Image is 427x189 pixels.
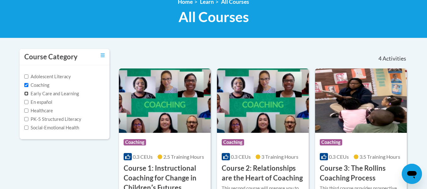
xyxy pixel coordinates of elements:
label: Adolescent Literacy [24,73,71,80]
a: Toggle collapse [101,52,105,59]
h3: Course 3: The Rollins Coaching Process [320,163,402,183]
label: Early Care and Learning [24,90,79,97]
input: Checkbox for Options [24,109,28,113]
input: Checkbox for Options [24,92,28,96]
input: Checkbox for Options [24,100,28,104]
span: Coaching [222,139,244,145]
input: Checkbox for Options [24,83,28,87]
label: PK-5 Structured Literacy [24,116,81,123]
span: All Courses [178,9,249,25]
span: 2.5 Training Hours [163,154,204,160]
input: Checkbox for Options [24,117,28,121]
label: Healthcare [24,107,53,114]
input: Checkbox for Options [24,126,28,130]
input: Checkbox for Options [24,74,28,79]
label: Social-Emotional Health [24,124,79,131]
img: Course Logo [119,68,211,133]
iframe: Button to launch messaging window [402,164,422,184]
span: 4 [378,55,382,62]
span: Coaching [124,139,146,145]
span: 0.3 CEUs [231,154,251,160]
span: 0.3 CEUs [133,154,153,160]
img: Course Logo [217,68,309,133]
label: En español [24,99,52,106]
span: Activities [383,55,406,62]
span: Coaching [320,139,342,145]
span: 3.5 Training Hours [360,154,400,160]
label: Coaching [24,82,49,89]
h3: Course Category [24,52,78,62]
h3: Course 2: Relationships are the Heart of Coaching [222,163,304,183]
img: Course Logo [315,68,407,133]
span: 3 Training Hours [261,154,298,160]
span: 0.3 CEUs [329,154,349,160]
